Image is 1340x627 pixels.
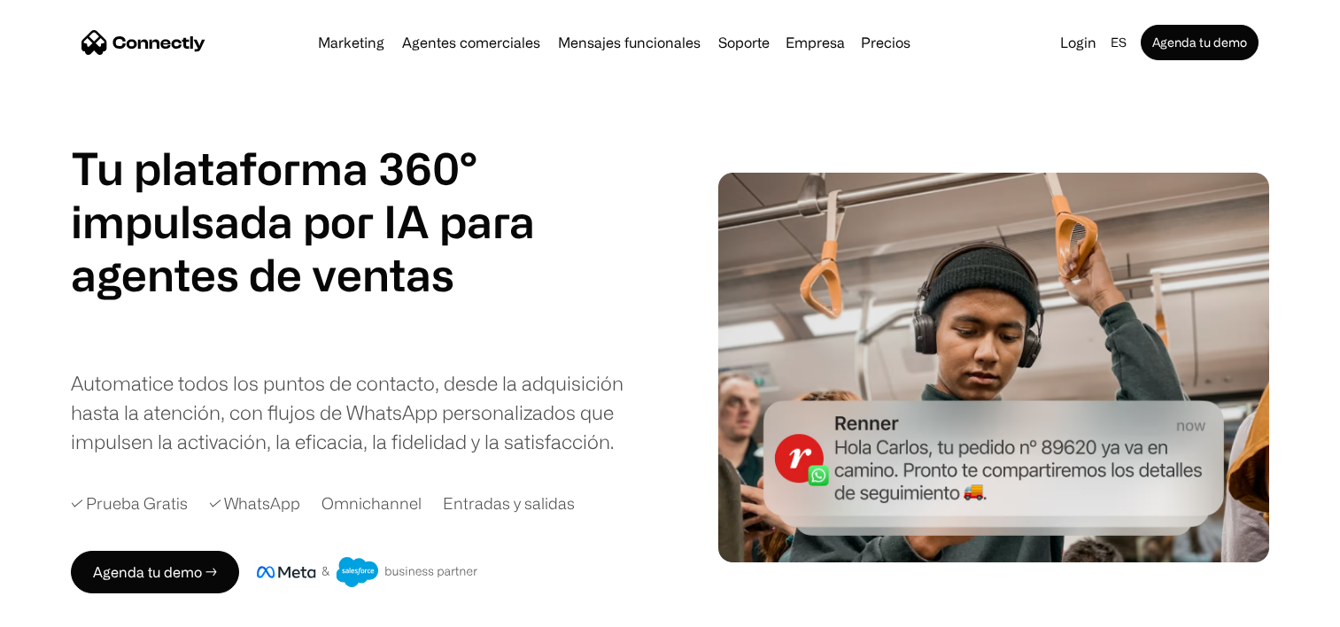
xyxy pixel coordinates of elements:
a: home [81,29,205,56]
div: ✓ WhatsApp [209,492,300,515]
div: ✓ Prueba Gratis [71,492,188,515]
ul: Language list [35,596,106,621]
div: Automatice todos los puntos de contacto, desde la adquisición hasta la atención, con flujos de Wh... [71,368,629,456]
div: 1 of 4 [71,248,478,301]
h1: agentes de ventas [71,248,478,301]
aside: Language selected: Español [18,594,106,621]
a: Precios [854,35,918,50]
div: es [1104,30,1137,55]
a: Marketing [311,35,391,50]
img: Insignia de socio comercial de Meta y Salesforce. [257,557,478,587]
div: Empresa [786,30,845,55]
h1: Tu plataforma 360° impulsada por IA para [71,142,535,248]
a: Agentes comerciales [395,35,547,50]
div: Empresa [780,30,850,55]
a: Agenda tu demo → [71,551,239,593]
a: Agenda tu demo [1141,25,1259,60]
div: carousel [71,248,478,354]
div: Entradas y salidas [443,492,575,515]
div: Omnichannel [321,492,422,515]
a: Login [1053,30,1104,55]
a: Mensajes funcionales [551,35,708,50]
div: es [1111,30,1127,55]
a: Soporte [711,35,777,50]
